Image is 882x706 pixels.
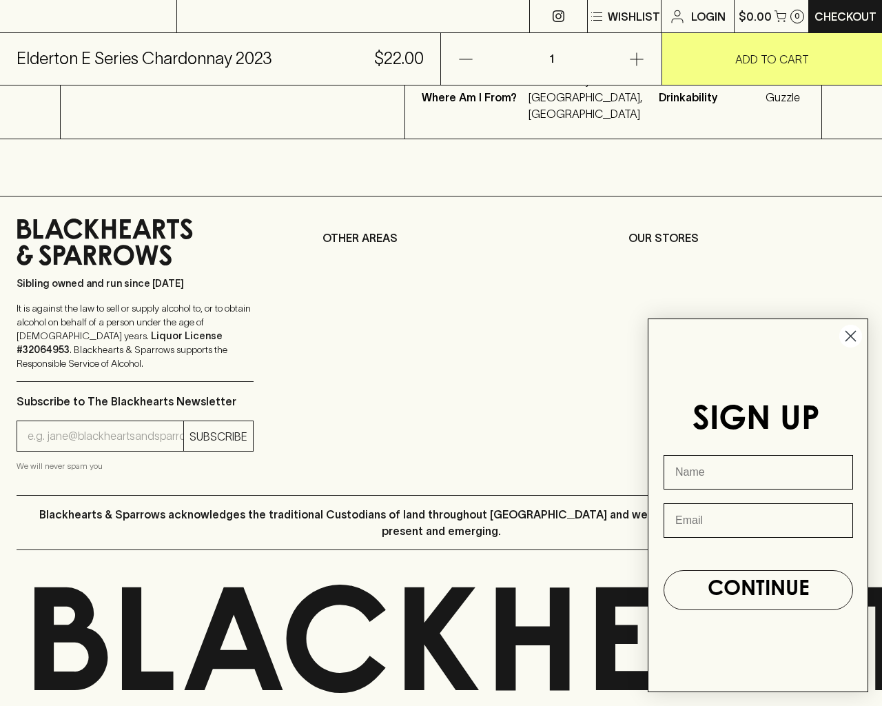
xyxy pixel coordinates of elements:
[27,506,855,539] p: Blackhearts & Sparrows acknowledges the traditional Custodians of land throughout [GEOGRAPHIC_DAT...
[664,570,853,610] button: CONTINUE
[322,230,560,246] p: OTHER AREAS
[422,89,525,122] p: Where Am I From?
[814,8,876,25] p: Checkout
[535,33,568,85] p: 1
[664,455,853,490] input: Name
[659,89,762,105] span: Drinkability
[28,425,183,447] input: e.g. jane@blackheartsandsparrows.com.au
[17,276,254,290] p: Sibling owned and run since [DATE]
[17,393,254,410] p: Subscribe to The Blackhearts Newsletter
[739,8,772,25] p: $0.00
[184,421,253,451] button: SUBSCRIBE
[664,503,853,538] input: Email
[691,8,726,25] p: Login
[662,33,882,85] button: ADD TO CART
[189,428,247,445] p: SUBSCRIBE
[17,301,254,370] p: It is against the law to sell or supply alcohol to, or to obtain alcohol on behalf of a person un...
[794,12,800,20] p: 0
[529,89,642,122] p: [GEOGRAPHIC_DATA], [GEOGRAPHIC_DATA]
[608,8,660,25] p: Wishlist
[735,51,809,68] p: ADD TO CART
[374,48,424,70] h5: $22.00
[17,48,272,70] h5: Elderton E Series Chardonnay 2023
[634,305,882,706] div: FLYOUT Form
[766,89,805,105] span: Guzzle
[17,459,254,473] p: We will never spam you
[628,230,865,246] p: OUR STORES
[177,8,189,25] p: ⠀
[839,324,863,348] button: Close dialog
[693,405,820,438] span: SIGN UP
